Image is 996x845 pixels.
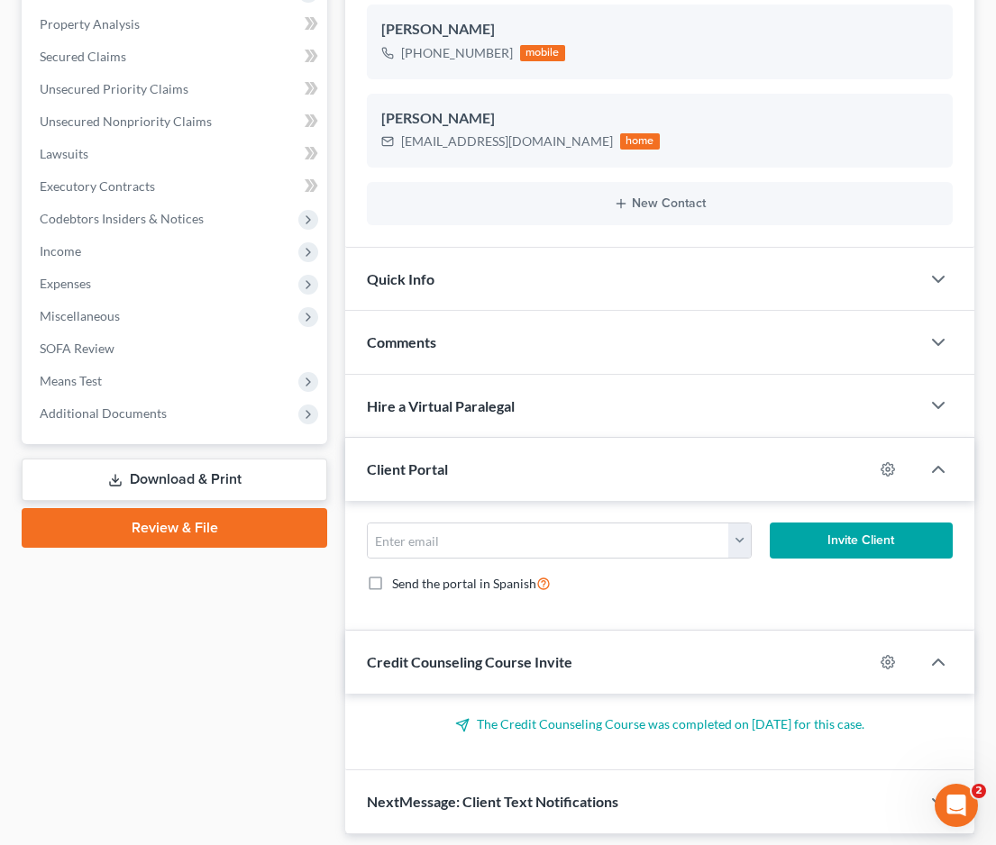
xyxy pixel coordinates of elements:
[770,522,953,559] button: Invite Client
[620,133,660,150] div: home
[40,178,155,194] span: Executory Contracts
[381,19,938,41] div: [PERSON_NAME]
[381,108,938,130] div: [PERSON_NAME]
[520,45,565,61] div: mobile
[40,243,81,259] span: Income
[935,784,978,827] iframe: Intercom live chat
[40,276,91,291] span: Expenses
[25,41,327,73] a: Secured Claims
[40,341,114,356] span: SOFA Review
[22,508,327,548] a: Review & File
[40,146,88,161] span: Lawsuits
[25,332,327,365] a: SOFA Review
[40,114,212,129] span: Unsecured Nonpriority Claims
[367,397,515,414] span: Hire a Virtual Paralegal
[25,170,327,203] a: Executory Contracts
[401,132,613,150] div: [EMAIL_ADDRESS][DOMAIN_NAME]
[367,653,572,670] span: Credit Counseling Course Invite
[40,373,102,388] span: Means Test
[972,784,986,798] span: 2
[367,715,953,733] p: The Credit Counseling Course was completed on [DATE] for this case.
[40,81,188,96] span: Unsecured Priority Claims
[401,44,513,62] div: [PHONE_NUMBER]
[367,793,618,810] span: NextMessage: Client Text Notifications
[367,270,434,287] span: Quick Info
[392,576,536,591] span: Send the portal in Spanish
[40,308,120,323] span: Miscellaneous
[381,196,938,211] button: New Contact
[25,138,327,170] a: Lawsuits
[367,333,436,350] span: Comments
[22,459,327,501] a: Download & Print
[40,405,167,421] span: Additional Documents
[25,8,327,41] a: Property Analysis
[40,211,204,226] span: Codebtors Insiders & Notices
[368,523,729,558] input: Enter email
[25,105,327,138] a: Unsecured Nonpriority Claims
[40,16,140,32] span: Property Analysis
[25,73,327,105] a: Unsecured Priority Claims
[40,49,126,64] span: Secured Claims
[367,460,448,477] span: Client Portal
